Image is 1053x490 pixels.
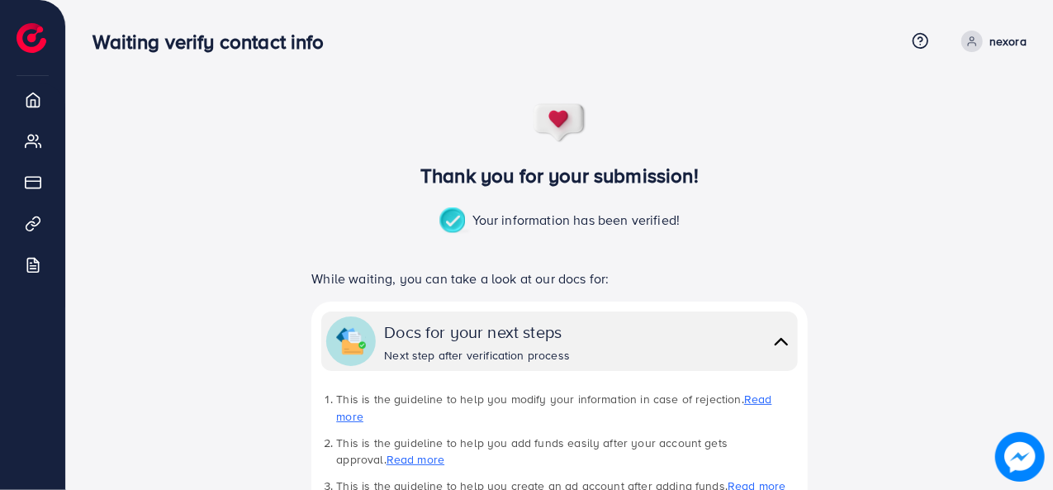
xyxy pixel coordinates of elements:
[17,23,46,53] img: logo
[336,435,797,469] li: This is the guideline to help you add funds easily after your account gets approval.
[336,326,366,356] img: collapse
[770,330,793,354] img: collapse
[439,207,681,235] p: Your information has been verified!
[384,347,570,364] div: Next step after verification process
[336,391,797,425] li: This is the guideline to help you modify your information in case of rejection.
[387,451,444,468] a: Read more
[284,164,835,188] h3: Thank you for your submission!
[311,269,807,288] p: While waiting, you can take a look at our docs for:
[92,30,337,54] h3: Waiting verify contact info
[995,432,1045,482] img: image
[955,31,1027,52] a: nexora
[533,102,587,144] img: success
[439,207,472,235] img: success
[384,320,570,344] div: Docs for your next steps
[336,391,771,424] a: Read more
[989,31,1027,51] p: nexora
